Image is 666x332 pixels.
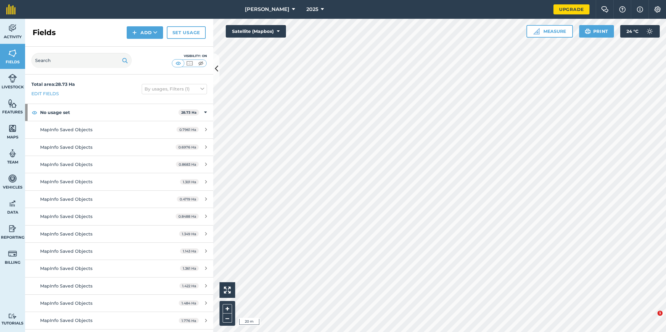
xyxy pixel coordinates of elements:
img: fieldmargin Logo [6,4,16,14]
span: 1.484 Ha [179,300,199,306]
span: MapInfo Saved Objects [40,283,92,289]
span: 1.143 Ha [180,248,199,254]
a: MapInfo Saved Objects1.776 Ha [25,312,213,329]
img: Two speech bubbles overlapping with the left bubble in the forefront [601,6,609,13]
img: svg+xml;base64,PD94bWwgdmVyc2lvbj0iMS4wIiBlbmNvZGluZz0idXRmLTgiPz4KPCEtLSBHZW5lcmF0b3I6IEFkb2JlIE... [8,149,17,158]
button: Add [127,26,163,39]
a: MapInfo Saved Objects0.6976 Ha [25,139,213,156]
img: svg+xml;base64,PHN2ZyB4bWxucz0iaHR0cDovL3d3dy53My5vcmcvMjAwMC9zdmciIHdpZHRoPSIxNyIgaGVpZ2h0PSIxNy... [637,6,643,13]
img: svg+xml;base64,PHN2ZyB4bWxucz0iaHR0cDovL3d3dy53My5vcmcvMjAwMC9zdmciIHdpZHRoPSIxOSIgaGVpZ2h0PSIyNC... [585,28,591,35]
a: MapInfo Saved Objects0.8683 Ha [25,156,213,173]
a: Upgrade [553,4,589,14]
span: MapInfo Saved Objects [40,231,92,237]
span: 1.301 Ha [180,179,199,184]
a: MapInfo Saved Objects1.301 Ha [25,173,213,190]
span: MapInfo Saved Objects [40,196,92,202]
div: Visibility: On [172,54,207,59]
span: 1.361 Ha [180,266,199,271]
img: svg+xml;base64,PHN2ZyB4bWxucz0iaHR0cDovL3d3dy53My5vcmcvMjAwMC9zdmciIHdpZHRoPSI1NiIgaGVpZ2h0PSI2MC... [8,99,17,108]
img: Ruler icon [533,28,540,34]
strong: Total area : 28.73 Ha [31,81,75,87]
img: Four arrows, one pointing top left, one top right, one bottom right and the last bottom left [224,287,231,293]
img: svg+xml;base64,PHN2ZyB4bWxucz0iaHR0cDovL3d3dy53My5vcmcvMjAwMC9zdmciIHdpZHRoPSI1MCIgaGVpZ2h0PSI0MC... [174,60,182,66]
span: MapInfo Saved Objects [40,127,92,132]
span: MapInfo Saved Objects [40,300,92,306]
span: MapInfo Saved Objects [40,318,92,323]
img: svg+xml;base64,PD94bWwgdmVyc2lvbj0iMS4wIiBlbmNvZGluZz0idXRmLTgiPz4KPCEtLSBHZW5lcmF0b3I6IEFkb2JlIE... [8,174,17,183]
a: MapInfo Saved Objects0.8488 Ha [25,208,213,225]
a: MapInfo Saved Objects1.484 Ha [25,295,213,312]
span: 0.8683 Ha [176,162,199,167]
img: svg+xml;base64,PD94bWwgdmVyc2lvbj0iMS4wIiBlbmNvZGluZz0idXRmLTgiPz4KPCEtLSBHZW5lcmF0b3I6IEFkb2JlIE... [8,313,17,319]
span: 24 ° C [626,25,638,38]
span: MapInfo Saved Objects [40,179,92,184]
strong: 28.73 Ha [181,110,197,115]
img: svg+xml;base64,PD94bWwgdmVyc2lvbj0iMS4wIiBlbmNvZGluZz0idXRmLTgiPz4KPCEtLSBHZW5lcmF0b3I6IEFkb2JlIE... [8,199,17,208]
span: MapInfo Saved Objects [40,144,92,150]
img: svg+xml;base64,PHN2ZyB4bWxucz0iaHR0cDovL3d3dy53My5vcmcvMjAwMC9zdmciIHdpZHRoPSIxOSIgaGVpZ2h0PSIyNC... [122,57,128,64]
img: A question mark icon [619,6,626,13]
a: MapInfo Saved Objects1.349 Ha [25,226,213,242]
span: 1.422 Ha [179,283,199,288]
div: No usage set28.73 Ha [25,104,213,121]
img: svg+xml;base64,PD94bWwgdmVyc2lvbj0iMS4wIiBlbmNvZGluZz0idXRmLTgiPz4KPCEtLSBHZW5lcmF0b3I6IEFkb2JlIE... [643,25,656,38]
span: MapInfo Saved Objects [40,162,92,167]
span: 1.349 Ha [179,231,199,236]
img: svg+xml;base64,PHN2ZyB4bWxucz0iaHR0cDovL3d3dy53My5vcmcvMjAwMC9zdmciIHdpZHRoPSI1MCIgaGVpZ2h0PSI0MC... [197,60,205,66]
button: + [223,304,232,314]
img: svg+xml;base64,PHN2ZyB4bWxucz0iaHR0cDovL3d3dy53My5vcmcvMjAwMC9zdmciIHdpZHRoPSI1MCIgaGVpZ2h0PSI0MC... [186,60,193,66]
img: A cog icon [654,6,661,13]
span: 0.4719 Ha [177,196,199,202]
button: – [223,314,232,323]
a: MapInfo Saved Objects0.4719 Ha [25,191,213,208]
span: MapInfo Saved Objects [40,248,92,254]
a: Set usage [167,26,206,39]
span: MapInfo Saved Objects [40,266,92,271]
strong: No usage set [40,104,178,121]
span: MapInfo Saved Objects [40,214,92,219]
img: svg+xml;base64,PHN2ZyB4bWxucz0iaHR0cDovL3d3dy53My5vcmcvMjAwMC9zdmciIHdpZHRoPSI1NiIgaGVpZ2h0PSI2MC... [8,49,17,58]
img: svg+xml;base64,PD94bWwgdmVyc2lvbj0iMS4wIiBlbmNvZGluZz0idXRmLTgiPz4KPCEtLSBHZW5lcmF0b3I6IEFkb2JlIE... [8,74,17,83]
button: Print [579,25,614,38]
a: Edit fields [31,90,59,97]
img: svg+xml;base64,PD94bWwgdmVyc2lvbj0iMS4wIiBlbmNvZGluZz0idXRmLTgiPz4KPCEtLSBHZW5lcmF0b3I6IEFkb2JlIE... [8,249,17,258]
img: svg+xml;base64,PHN2ZyB4bWxucz0iaHR0cDovL3d3dy53My5vcmcvMjAwMC9zdmciIHdpZHRoPSI1NiIgaGVpZ2h0PSI2MC... [8,124,17,133]
span: 0.8488 Ha [176,214,199,219]
button: Measure [526,25,573,38]
img: svg+xml;base64,PD94bWwgdmVyc2lvbj0iMS4wIiBlbmNvZGluZz0idXRmLTgiPz4KPCEtLSBHZW5lcmF0b3I6IEFkb2JlIE... [8,224,17,233]
span: [PERSON_NAME] [245,6,289,13]
h2: Fields [33,28,56,38]
img: svg+xml;base64,PHN2ZyB4bWxucz0iaHR0cDovL3d3dy53My5vcmcvMjAwMC9zdmciIHdpZHRoPSIxNCIgaGVpZ2h0PSIyNC... [132,29,137,36]
a: MapInfo Saved Objects1.143 Ha [25,243,213,260]
a: MapInfo Saved Objects1.361 Ha [25,260,213,277]
a: MapInfo Saved Objects1.422 Ha [25,278,213,294]
span: 1.776 Ha [179,318,199,323]
img: svg+xml;base64,PHN2ZyB4bWxucz0iaHR0cDovL3d3dy53My5vcmcvMjAwMC9zdmciIHdpZHRoPSIxOCIgaGVpZ2h0PSIyNC... [32,109,37,116]
button: Satellite (Mapbox) [226,25,286,38]
span: 0.6976 Ha [176,144,199,150]
iframe: Intercom live chat [645,311,660,326]
img: svg+xml;base64,PD94bWwgdmVyc2lvbj0iMS4wIiBlbmNvZGluZz0idXRmLTgiPz4KPCEtLSBHZW5lcmF0b3I6IEFkb2JlIE... [8,23,17,33]
input: Search [31,53,132,68]
span: 0.7961 Ha [177,127,199,132]
button: By usages, Filters (1) [142,84,207,94]
a: MapInfo Saved Objects0.7961 Ha [25,121,213,138]
span: 1 [658,311,663,316]
button: 24 °C [620,25,660,38]
span: 2025 [306,6,318,13]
